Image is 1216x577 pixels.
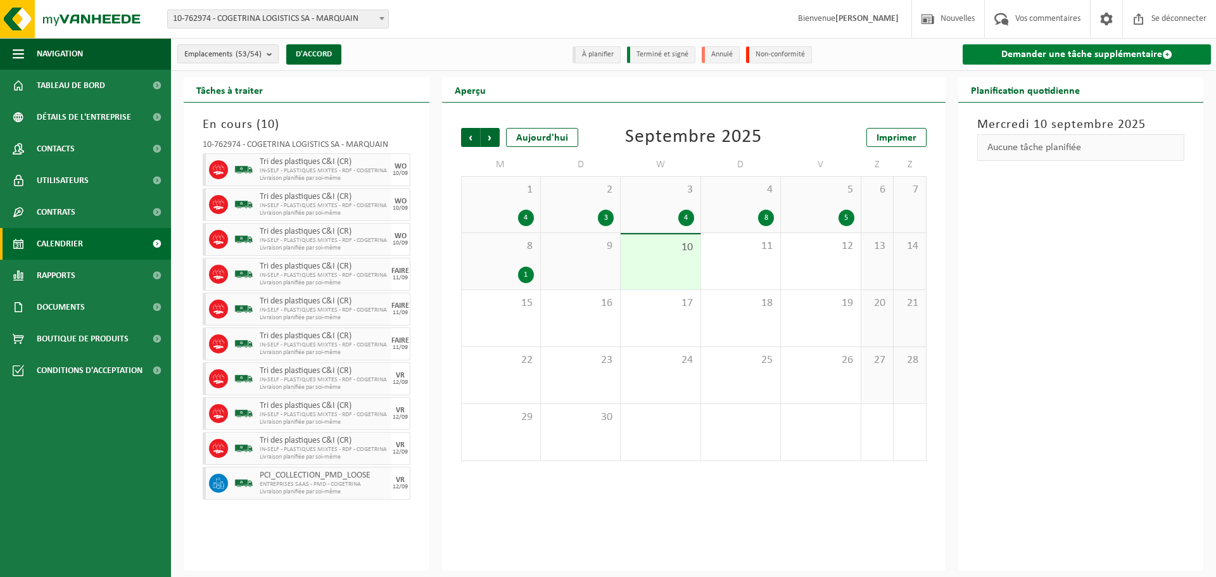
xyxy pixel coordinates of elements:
font: Terminé et signé [636,51,688,58]
font: IN-SELF - PLASTIQUES MIXTES - RDF - COGETRINA [260,237,387,244]
font: 14 [907,240,918,252]
font: Aujourd'hui [516,133,568,143]
font: 4 [524,214,528,222]
font: Tri des plastiques C&I (CR) [260,192,351,201]
font: 10/09 [393,239,408,246]
font: Contrats [37,208,75,217]
font: WO [395,232,407,240]
font: Livraison planifiée par soi-même [260,384,341,391]
font: Rapports [37,271,75,281]
font: Bienvenue [798,14,835,23]
font: 9 [607,240,612,252]
font: Se déconnecter [1151,14,1206,23]
font: ENTREPRISES SAAS - PMD - COGETRINA [260,481,361,488]
font: Vos commentaires [1015,14,1080,23]
font: Contacts [37,144,75,154]
font: VR [396,476,405,484]
font: [PERSON_NAME] [835,14,899,23]
font: Tri des plastiques C&I (CR) [260,366,351,376]
font: IN-SELF - PLASTIQUES MIXTES - RDF - COGETRINA [260,167,387,174]
font: 29 [521,411,533,423]
img: BL-SO-LV [234,404,253,423]
font: Livraison planifiée par soi-même [260,419,341,426]
font: IN-SELF - PLASTIQUES MIXTES - RDF - COGETRINA [260,411,387,418]
font: D [737,160,744,170]
button: D'ACCORD [286,44,341,65]
font: Livraison planifiée par soi-même [260,488,341,495]
font: 11/09 [393,344,408,351]
font: 13 [874,240,885,252]
font: Septembre 2025 [625,127,762,147]
font: Tri des plastiques C&I (CR) [260,157,351,167]
font: 5 [847,184,853,196]
font: Non-conformité [756,51,805,58]
a: Demander une tâche supplémentaire [963,44,1212,65]
font: 18 [761,297,773,309]
font: 3 [604,214,608,222]
font: 8 [764,214,768,222]
font: Demander une tâche supplémentaire [1001,49,1162,60]
font: Livraison planifiée par soi-même [260,453,341,460]
font: VR [396,441,405,449]
font: WO [395,163,407,170]
font: 10-762974 - COGETRINA LOGISTICS SA - MARQUAIN [173,14,358,23]
font: Tri des plastiques C&I (CR) [260,296,351,306]
img: BL-SO-LV [234,265,253,284]
font: Annulé [711,51,733,58]
font: En cours ( [203,118,261,131]
font: 22 [521,354,533,366]
font: Tri des plastiques C&I (CR) [260,262,351,271]
font: 11 [761,240,773,252]
img: BL-SO-LV [234,439,253,458]
font: 12/09 [393,483,408,490]
font: 12/09 [393,379,408,386]
font: 10 [261,118,275,131]
font: Tri des plastiques C&I (CR) [260,436,351,445]
font: IN-SELF - PLASTIQUES MIXTES - RDF - COGETRINA [260,202,387,209]
font: 28 [907,354,918,366]
font: Z [875,160,880,170]
font: Tri des plastiques C&I (CR) [260,331,351,341]
font: D [578,160,585,170]
font: 25 [761,354,773,366]
font: 10/09 [393,170,408,177]
font: Aucune tâche planifiée [987,143,1081,153]
font: Détails de l'entreprise [37,113,131,122]
font: Livraison planifiée par soi-même [260,175,341,182]
font: 24 [681,354,693,366]
img: BL-SO-LV [234,369,253,388]
img: BL-SO-LV [234,474,253,493]
font: 12/09 [393,414,408,421]
font: 10 [681,241,693,253]
font: VR [396,372,405,379]
font: Livraison planifiée par soi-même [260,314,341,321]
font: VR [396,407,405,414]
font: Livraison planifiée par soi-même [260,279,341,286]
span: 10-762974 - COGETRINA LOGISTICS SA - MARQUAIN [167,10,389,29]
font: 7 [913,184,918,196]
img: BL-SO-LV [234,300,253,319]
font: 20 [874,297,885,309]
font: Documents [37,303,85,312]
font: 10/09 [393,205,408,212]
font: Tâches à traiter [196,86,263,96]
a: Imprimer [866,128,927,147]
font: À planifier [582,51,614,58]
font: Calendrier [37,239,83,249]
font: 30 [601,411,612,423]
font: Z [908,160,913,170]
font: Mercredi 10 septembre 2025 [977,118,1146,131]
font: Conditions d'acceptation [37,366,142,376]
font: Livraison planifiée par soi-même [260,349,341,356]
font: 21 [907,297,918,309]
font: Tri des plastiques C&I (CR) [260,401,351,410]
font: Livraison planifiée par soi-même [260,210,341,217]
font: 3 [687,184,693,196]
img: BL-SO-LV [234,230,253,249]
font: Planification quotidienne [971,86,1080,96]
font: Imprimer [877,133,916,143]
font: IN-SELF - PLASTIQUES MIXTES - RDF - COGETRINA [260,376,387,383]
font: PCI_COLLECTION_PMD_LOOSE [260,471,370,480]
font: 26 [842,354,853,366]
font: WO [395,198,407,205]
